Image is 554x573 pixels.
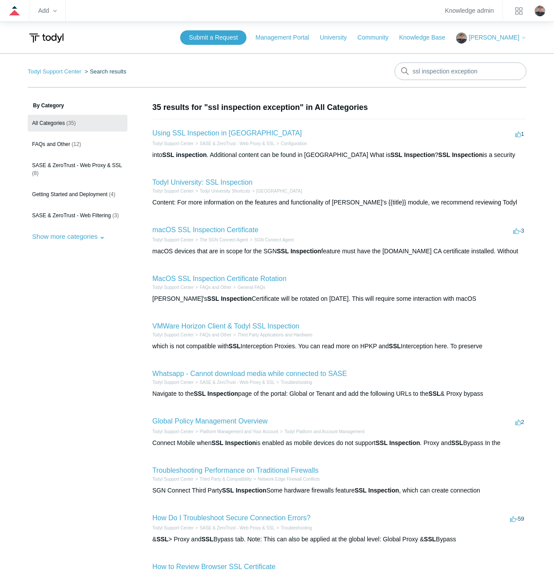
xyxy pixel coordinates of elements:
span: (8) [32,170,39,176]
a: SGN Connect Agent [254,237,294,242]
em: Inspection [368,487,399,494]
a: SASE & ZeroTrust - Web Proxy & SSL (8) [28,157,127,182]
span: (12) [72,141,81,147]
a: Global Policy Management Overview [152,417,268,425]
em: SSL [391,151,402,158]
input: Search [395,62,526,80]
em: Inspection [207,390,238,397]
li: Todyl Support Center [152,188,194,194]
a: Todyl Support Center [152,189,194,193]
em: Inspection [389,439,420,446]
a: SASE & ZeroTrust - Web Proxy & SSL [200,380,275,385]
li: Third Party Applications and Hardware [232,332,312,338]
em: Inspection [404,151,435,158]
em: inspection [176,151,206,158]
a: SASE & ZeroTrust - Web Proxy & SSL [200,526,275,530]
em: SSL [451,439,463,446]
a: Getting Started and Deployment (4) [28,186,127,203]
li: Todyl Support Center [152,428,194,435]
div: which is not compatible with Interception Proxies. You can read more on HPKP and Interception her... [152,342,526,351]
a: Todyl Support Center [152,332,194,337]
a: FAQs and Other [200,332,232,337]
a: Todyl Support Center [152,285,194,290]
span: All Categories [32,120,65,126]
li: FAQs and Other [194,332,232,338]
a: Todyl Support Center [152,237,194,242]
a: Troubleshooting [281,526,312,530]
button: [PERSON_NAME] [456,33,526,44]
em: SSL [228,343,240,350]
a: How to Review Browser SSL Certificate [152,563,275,570]
a: Todyl Platform and Account Management [284,429,364,434]
a: Knowledge Base [399,33,454,42]
a: VMWare Horizon Client & Todyl SSL Inspection [152,322,300,330]
li: Troubleshooting [275,379,312,386]
em: SSL [207,295,219,302]
em: SSL [211,439,223,446]
a: Platform Management and Your Account [200,429,279,434]
a: Third Party Applications and Hardware [238,332,313,337]
li: Todyl University [250,188,302,194]
a: Knowledge admin [445,8,494,13]
em: SSL [222,487,234,494]
em: SSL [424,536,436,543]
div: [PERSON_NAME]'s Certificate will be rotated on [DATE]. This will require some interaction with macOS [152,294,526,303]
li: FAQs and Other [194,284,232,291]
li: Todyl Support Center [152,476,194,482]
em: SSL [162,151,174,158]
a: Troubleshooting Performance on Traditional Firewalls [152,467,319,474]
span: 2 [515,419,524,425]
span: Getting Started and Deployment [32,191,107,197]
a: The SGN Connect Agent [200,237,248,242]
span: 1 [515,131,524,137]
li: Configuration [275,140,307,147]
a: Configuration [281,141,307,146]
a: Todyl University: SSL Inspection [152,179,253,186]
li: SASE & ZeroTrust - Web Proxy & SSL [194,525,275,531]
a: macOS SSL Inspection Certificate [152,226,258,234]
span: (3) [112,212,119,219]
a: Network Edge Firewall Conflicts [258,477,320,482]
a: Using SSL Inspection in [GEOGRAPHIC_DATA] [152,129,302,137]
div: Navigate to the page of the portal: Global or Tenant and add the following URLs to the & Proxy by... [152,389,526,398]
span: SASE & ZeroTrust - Web Proxy & SSL [32,162,122,168]
li: Todyl Support Center [28,68,83,75]
li: Todyl Support Center [152,140,194,147]
em: Inspection [221,295,252,302]
a: Community [358,33,398,42]
img: Todyl Support Center Help Center home page [28,30,65,46]
div: Connect Mobile when is enabled as mobile devices do not support . Proxy and Bypass In the [152,438,526,448]
em: SSL [156,536,168,543]
div: SGN Connect Third Party Some hardware firewalls feature , which can create connection [152,486,526,495]
div: into . Additional content can be found in [GEOGRAPHIC_DATA] What is ? is a security [152,150,526,160]
a: University [320,33,355,42]
li: SGN Connect Agent [248,237,294,243]
h3: By Category [28,102,127,109]
span: -59 [510,515,524,522]
a: Third Party & Compatibility [200,477,252,482]
a: All Categories (35) [28,115,127,131]
em: Inspection [225,439,256,446]
li: General FAQs [232,284,265,291]
a: FAQs and Other [200,285,232,290]
a: Todyl University Shortcuts [200,189,250,193]
li: Todyl Support Center [152,379,194,386]
span: -3 [513,227,524,234]
em: SSL [277,248,289,255]
a: SASE & ZeroTrust - Web Filtering (3) [28,207,127,224]
button: Show more categories [28,228,109,245]
a: Todyl Support Center [152,526,194,530]
em: Inspection [290,248,321,255]
a: Management Portal [256,33,318,42]
a: Whatsapp - Cannot download media while connected to SASE [152,370,347,377]
li: Todyl University Shortcuts [194,188,250,194]
li: SASE & ZeroTrust - Web Proxy & SSL [194,379,275,386]
em: Inspection [235,487,266,494]
em: SSL [438,151,450,158]
div: Content: For more information on the features and functionality of [PERSON_NAME]'s {{title}} modu... [152,198,526,207]
a: [GEOGRAPHIC_DATA] [256,189,302,193]
li: Todyl Support Center [152,525,194,531]
li: Todyl Platform and Account Management [279,428,365,435]
li: The SGN Connect Agent [194,237,248,243]
a: FAQs and Other (12) [28,136,127,153]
